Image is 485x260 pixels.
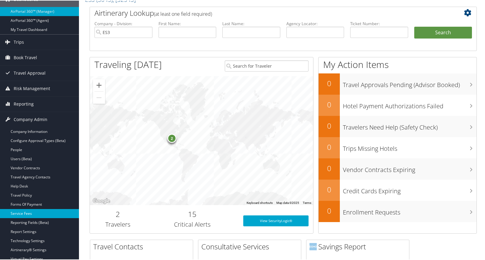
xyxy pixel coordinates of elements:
button: Keyboard shortcuts [247,200,273,204]
h2: 15 [150,208,234,219]
img: Google [91,197,111,204]
a: 0Trips Missing Hotels [319,137,477,158]
button: Search [414,26,472,38]
h1: My Action Items [319,58,477,70]
button: Zoom in [93,79,105,91]
h3: Vendor Contracts Expiring [343,162,477,174]
div: 2 [167,133,176,142]
h3: Enrollment Requests [343,204,477,216]
span: Risk Management [14,80,50,96]
h3: Critical Alerts [150,220,234,228]
label: Agency Locator: [286,20,344,26]
img: domo-logo.png [309,242,317,250]
h2: 0 [319,78,340,88]
a: 0Travel Approvals Pending (Advisor Booked) [319,73,477,94]
label: Company - Division: [94,20,152,26]
h2: 0 [319,163,340,173]
h2: 0 [319,184,340,194]
h1: Traveling [DATE] [94,58,162,70]
h2: 0 [319,120,340,130]
h3: Travelers [94,220,141,228]
span: Company Admin [14,111,47,127]
span: Reporting [14,96,34,111]
h3: Trips Missing Hotels [343,141,477,152]
h2: 0 [319,99,340,109]
a: 0Credit Cards Expiring [319,179,477,200]
a: 0Travelers Need Help (Safety Check) [319,115,477,137]
input: Search for Traveler [225,60,309,71]
a: Terms (opens in new tab) [303,201,311,204]
span: (at least one field required) [154,10,212,17]
h3: Credit Cards Expiring [343,183,477,195]
h2: 0 [319,141,340,152]
h3: Travelers Need Help (Safety Check) [343,120,477,131]
h3: Hotel Payment Authorizations Failed [343,98,477,110]
span: Travel Approval [14,65,46,80]
button: Zoom out [93,91,105,103]
h2: Airtinerary Lookup [94,7,440,18]
label: Last Name: [222,20,280,26]
a: 0Enrollment Requests [319,200,477,221]
span: Book Travel [14,49,37,65]
h2: 0 [319,205,340,215]
a: 0Vendor Contracts Expiring [319,158,477,179]
h2: 2 [94,208,141,219]
a: Open this area in Google Maps (opens a new window) [91,197,111,204]
span: Trips [14,34,24,49]
span: Map data ©2025 [276,201,299,204]
a: 0Hotel Payment Authorizations Failed [319,94,477,115]
a: View SecurityLogic® [243,215,309,226]
label: Ticket Number: [350,20,408,26]
h2: Travel Contacts [93,241,193,251]
label: First Name: [159,20,217,26]
h3: Travel Approvals Pending (Advisor Booked) [343,77,477,89]
h2: Savings Report [309,241,409,251]
h2: Consultative Services [201,241,301,251]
